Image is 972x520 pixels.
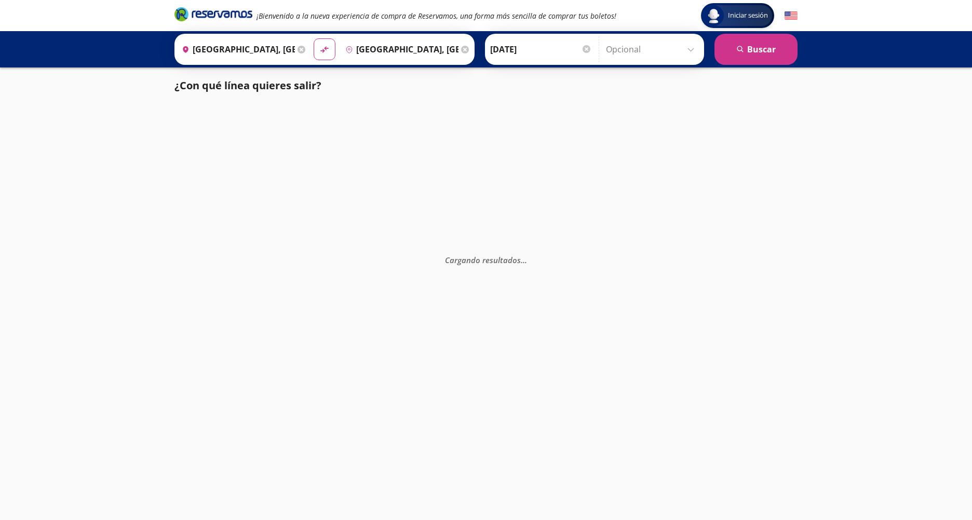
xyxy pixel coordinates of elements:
a: Brand Logo [174,6,252,25]
em: ¡Bienvenido a la nueva experiencia de compra de Reservamos, una forma más sencilla de comprar tus... [256,11,616,21]
span: Iniciar sesión [724,10,772,21]
input: Buscar Origen [178,36,295,62]
span: . [521,255,523,265]
span: . [523,255,525,265]
button: English [785,9,798,22]
i: Brand Logo [174,6,252,22]
input: Opcional [606,36,699,62]
button: Buscar [714,34,798,65]
span: . [525,255,527,265]
input: Elegir Fecha [490,36,592,62]
em: Cargando resultados [445,255,527,265]
p: ¿Con qué línea quieres salir? [174,78,321,93]
input: Buscar Destino [341,36,458,62]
